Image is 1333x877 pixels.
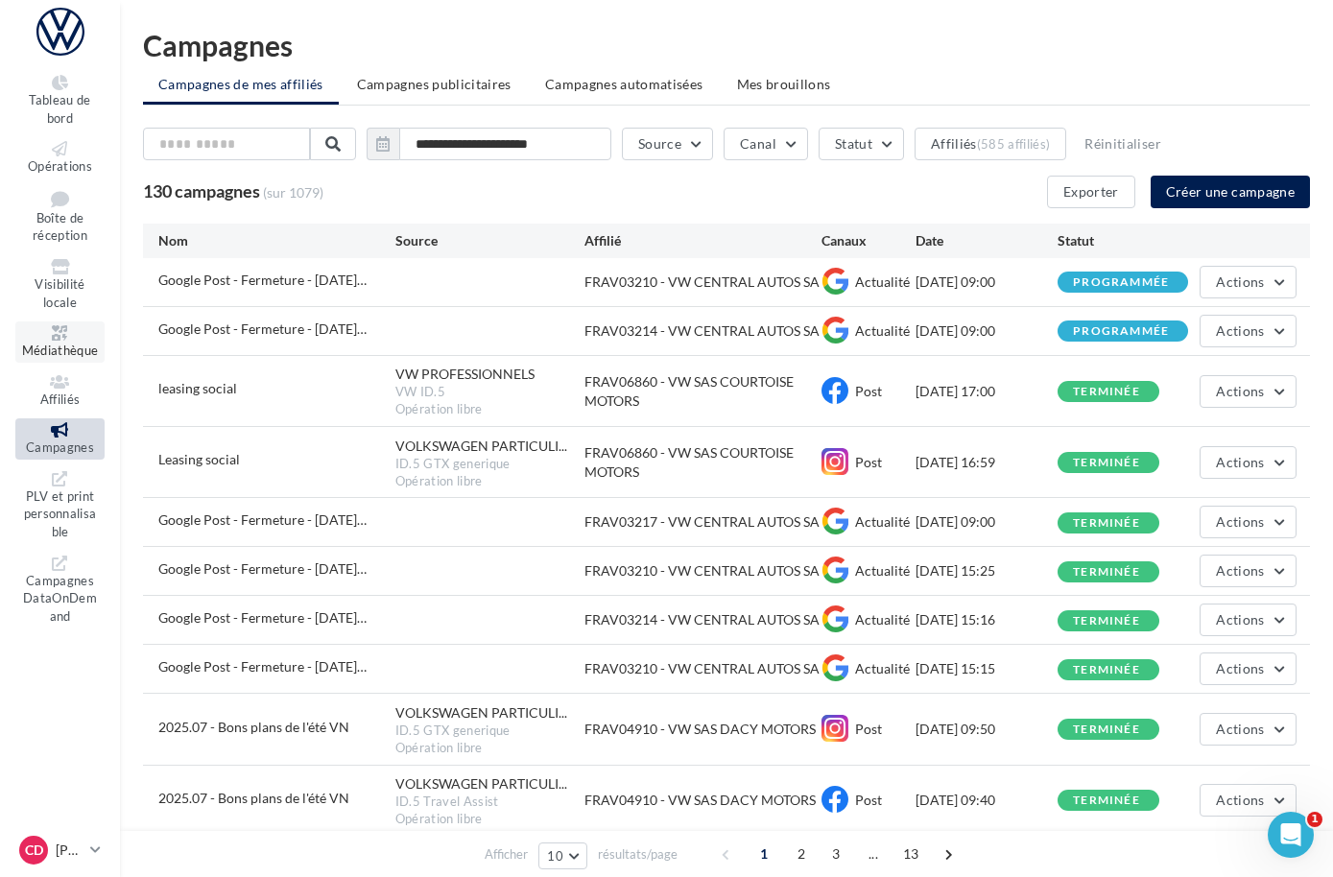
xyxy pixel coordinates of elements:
span: 1 [749,839,779,869]
button: Actions [1200,784,1296,817]
button: Actions [1200,266,1296,298]
button: Statut [819,128,904,160]
a: CD [PERSON_NAME] [15,832,105,868]
div: [DATE] 17:00 [916,382,1058,401]
span: Actualité [855,273,910,290]
span: Post [855,383,882,399]
iframe: Intercom live chat [1268,812,1314,858]
span: VOLKSWAGEN PARTICULI... [395,437,567,456]
span: Actualité [855,611,910,628]
span: 13 [895,839,927,869]
span: Google Post - Fermeture - Août 2025 [158,511,367,528]
span: Actions [1216,721,1264,737]
div: FRAV03210 - VW CENTRAL AUTOS SA [584,659,821,678]
span: Actualité [855,322,910,339]
div: [DATE] 09:50 [916,720,1058,739]
span: PLV et print personnalisable [24,488,97,539]
span: ... [858,839,889,869]
span: Actions [1216,383,1264,399]
span: 1 [1307,812,1322,827]
div: terminée [1073,566,1140,579]
button: Actions [1200,713,1296,746]
div: [DATE] 15:16 [916,610,1058,629]
span: Actualité [855,513,910,530]
span: Actions [1216,562,1264,579]
button: 10 [538,842,587,869]
span: Google Post - Fermeture - Août 2025 [158,272,367,288]
div: terminée [1073,615,1140,628]
button: Source [622,128,713,160]
div: FRAV04910 - VW SAS DACY MOTORS [584,791,821,810]
div: FRAV06860 - VW SAS COURTOISE MOTORS [584,372,821,411]
div: ID.5 GTX generique [395,456,584,473]
div: Opération libre [395,473,584,490]
span: Actions [1216,273,1264,290]
span: VOLKSWAGEN PARTICULI... [395,774,567,794]
span: 2025.07 - Bons plans de l'été VN [158,790,349,806]
span: Leasing social [158,451,240,467]
span: Google Post - Fermeture - Août 2025 [158,609,367,626]
div: [DATE] 15:15 [916,659,1058,678]
span: Actualité [855,562,910,579]
span: Campagnes DataOnDemand [23,573,97,624]
span: Afficher [485,845,528,864]
span: 130 campagnes [143,180,260,201]
div: Affilié [584,231,821,250]
span: VOLKSWAGEN PARTICULI... [395,703,567,723]
span: Campagnes automatisées [545,76,703,92]
div: FRAV04910 - VW SAS DACY MOTORS [584,720,821,739]
div: terminée [1073,517,1140,530]
a: PLV et print personnalisable [15,467,105,544]
div: Opération libre [395,740,584,757]
button: Actions [1200,375,1296,408]
p: [PERSON_NAME] [56,841,83,860]
div: Nom [158,231,395,250]
span: Actions [1216,322,1264,339]
button: Actions [1200,652,1296,685]
span: Actions [1216,611,1264,628]
div: Opération libre [395,401,584,418]
div: Canaux [821,231,916,250]
span: Mes brouillons [737,76,831,92]
span: Google Post - Fermeture - Août 2025 [158,658,367,675]
span: CD [25,841,43,860]
a: Campagnes [15,418,105,460]
div: ID.5 Travel Assist [395,794,584,811]
a: Opérations [15,137,105,178]
button: Créer une campagne [1151,176,1310,208]
a: Affiliés [15,370,105,412]
span: leasing social [158,380,237,396]
span: Actualité [855,660,910,676]
div: [DATE] 09:00 [916,321,1058,341]
a: Campagnes DataOnDemand [15,552,105,628]
span: Google Post - Fermeture - Août 2025 [158,320,367,337]
div: Source [395,231,584,250]
div: FRAV03214 - VW CENTRAL AUTOS SA [584,321,821,341]
a: Boîte de réception [15,186,105,248]
span: (sur 1079) [263,184,323,201]
span: Actions [1216,454,1264,470]
div: FRAV03217 - VW CENTRAL AUTOS SA [584,512,821,532]
span: Post [855,721,882,737]
button: Exporter [1047,176,1135,208]
span: Campagnes [26,439,94,455]
div: [DATE] 09:00 [916,273,1058,292]
div: [DATE] 15:25 [916,561,1058,581]
span: Affiliés [40,391,81,407]
span: Post [855,792,882,808]
a: Visibilité locale [15,255,105,314]
span: Tableau de bord [29,92,90,126]
div: [DATE] 09:00 [916,512,1058,532]
span: Campagnes publicitaires [357,76,512,92]
span: Visibilité locale [35,276,84,310]
span: Actions [1216,792,1264,808]
div: ID.5 GTX generique [395,723,584,740]
h1: Campagnes [143,31,1310,59]
button: Affiliés(585 affiliés) [915,128,1066,160]
div: [DATE] 09:40 [916,791,1058,810]
span: résultats/page [598,845,678,864]
div: terminée [1073,457,1140,469]
div: terminée [1073,794,1140,807]
button: Canal [724,128,808,160]
span: Google Post - Fermeture - Août 2025 [158,560,367,577]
